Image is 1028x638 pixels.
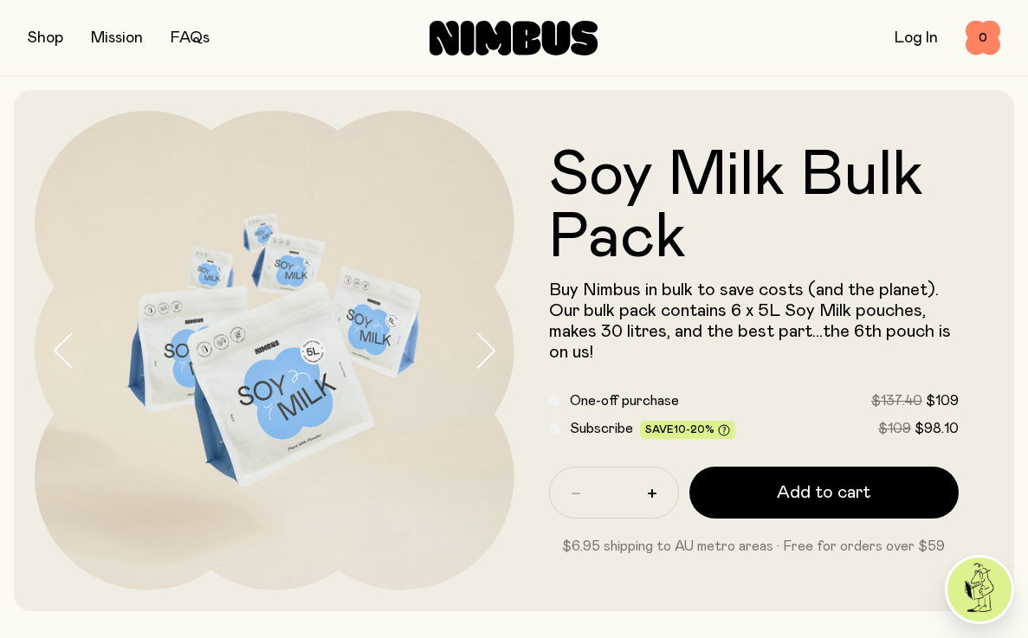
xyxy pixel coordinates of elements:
span: $109 [878,422,911,435]
a: FAQs [171,30,210,46]
img: agent [947,557,1012,622]
span: $137.40 [871,394,922,408]
span: $109 [926,394,959,408]
button: 0 [966,21,1000,55]
span: Save [645,424,730,437]
button: Add to cart [689,467,960,519]
p: $6.95 shipping to AU metro areas · Free for orders over $59 [549,536,960,557]
a: Mission [91,30,143,46]
span: One-off purchase [570,394,679,408]
span: Buy Nimbus in bulk to save costs (and the planet). Our bulk pack contains 6 x 5L Soy Milk pouches... [549,281,951,361]
span: 10-20% [674,424,714,435]
a: Log In [895,30,938,46]
span: $98.10 [915,422,959,435]
span: Add to cart [777,480,870,505]
h1: Soy Milk Bulk Pack [549,145,960,269]
span: Subscribe [570,422,633,435]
